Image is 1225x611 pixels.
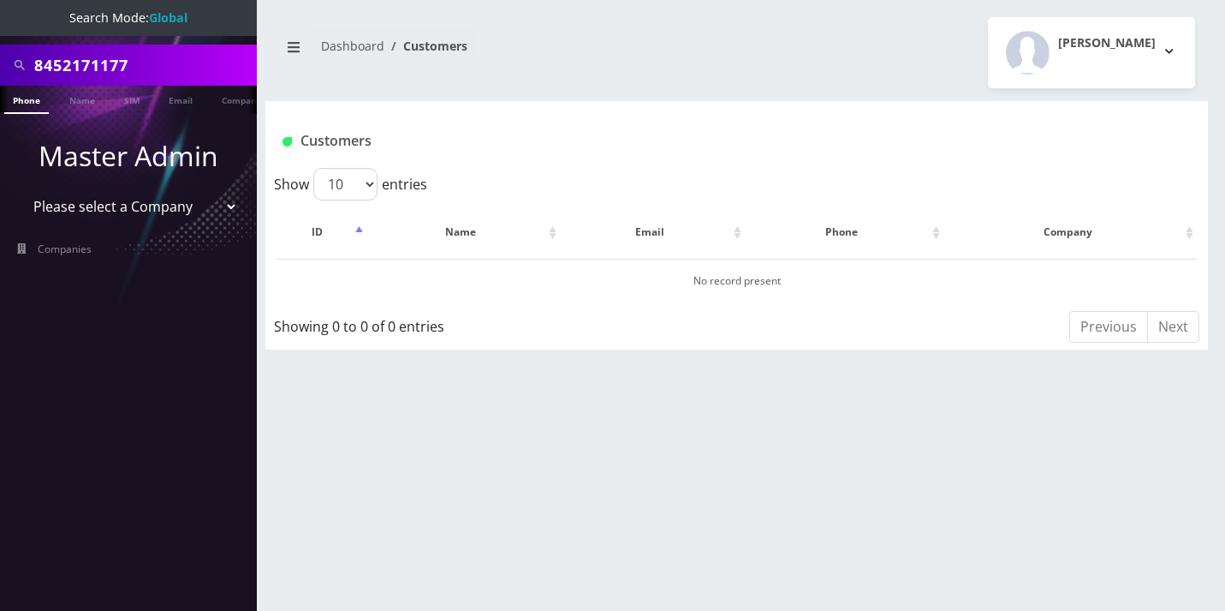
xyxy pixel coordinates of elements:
[38,242,92,256] span: Companies
[562,207,746,257] th: Email: activate to sort column ascending
[747,207,944,257] th: Phone: activate to sort column ascending
[384,37,467,55] li: Customers
[274,309,646,337] div: Showing 0 to 0 of 0 entries
[1147,311,1199,343] a: Next
[61,86,104,112] a: Name
[69,9,187,26] span: Search Mode:
[321,38,384,54] a: Dashboard
[4,86,49,114] a: Phone
[276,259,1198,303] td: No record present
[116,86,148,112] a: SIM
[282,133,1035,149] h1: Customers
[946,207,1198,257] th: Company: activate to sort column ascending
[369,207,561,257] th: Name: activate to sort column ascending
[149,9,187,26] strong: Global
[160,86,201,112] a: Email
[274,168,427,201] label: Show entries
[213,86,271,112] a: Company
[34,49,253,81] input: Search All Companies
[1058,36,1156,51] h2: [PERSON_NAME]
[313,168,378,201] select: Showentries
[276,207,367,257] th: ID: activate to sort column descending
[1069,311,1148,343] a: Previous
[988,17,1195,88] button: [PERSON_NAME]
[278,28,724,77] nav: breadcrumb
